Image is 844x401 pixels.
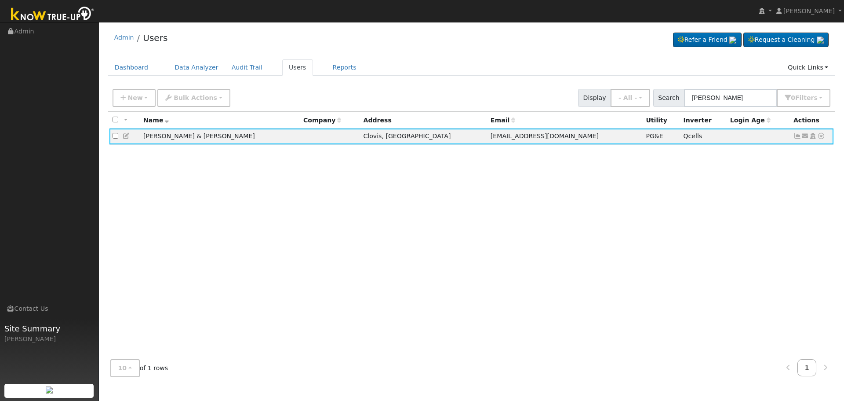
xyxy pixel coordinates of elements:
[127,94,142,101] span: New
[646,116,677,125] div: Utility
[801,132,809,141] a: kkmnighttrain@aol.com
[113,89,156,107] button: New
[123,132,131,140] a: Edit User
[777,89,830,107] button: 0Filters
[684,132,702,140] span: Qcells
[143,117,169,124] span: Name
[673,33,742,48] a: Refer a Friend
[653,89,684,107] span: Search
[491,132,599,140] span: [EMAIL_ADDRESS][DOMAIN_NAME]
[114,34,134,41] a: Admin
[743,33,829,48] a: Request a Cleaning
[729,37,736,44] img: retrieve
[611,89,650,107] button: - All -
[793,116,830,125] div: Actions
[817,132,825,141] a: Other actions
[781,59,835,76] a: Quick Links
[364,116,484,125] div: Address
[225,59,269,76] a: Audit Trail
[168,59,225,76] a: Data Analyzer
[108,59,155,76] a: Dashboard
[360,129,487,145] td: Clovis, [GEOGRAPHIC_DATA]
[795,94,818,101] span: Filter
[303,117,341,124] span: Company name
[4,323,94,335] span: Site Summary
[809,132,817,140] a: Login As
[797,359,817,376] a: 1
[110,359,140,377] button: 10
[793,132,801,140] a: Show Graph
[684,89,777,107] input: Search
[7,5,99,25] img: Know True-Up
[814,94,817,101] span: s
[157,89,230,107] button: Bulk Actions
[4,335,94,344] div: [PERSON_NAME]
[110,359,168,377] span: of 1 rows
[491,117,515,124] span: Email
[730,117,771,124] span: Days since last login
[174,94,217,101] span: Bulk Actions
[46,386,53,394] img: retrieve
[578,89,611,107] span: Display
[646,132,663,140] span: PG&E
[326,59,363,76] a: Reports
[118,364,127,372] span: 10
[817,37,824,44] img: retrieve
[684,116,724,125] div: Inverter
[140,129,300,145] td: [PERSON_NAME] & [PERSON_NAME]
[783,7,835,15] span: [PERSON_NAME]
[282,59,313,76] a: Users
[143,33,167,43] a: Users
